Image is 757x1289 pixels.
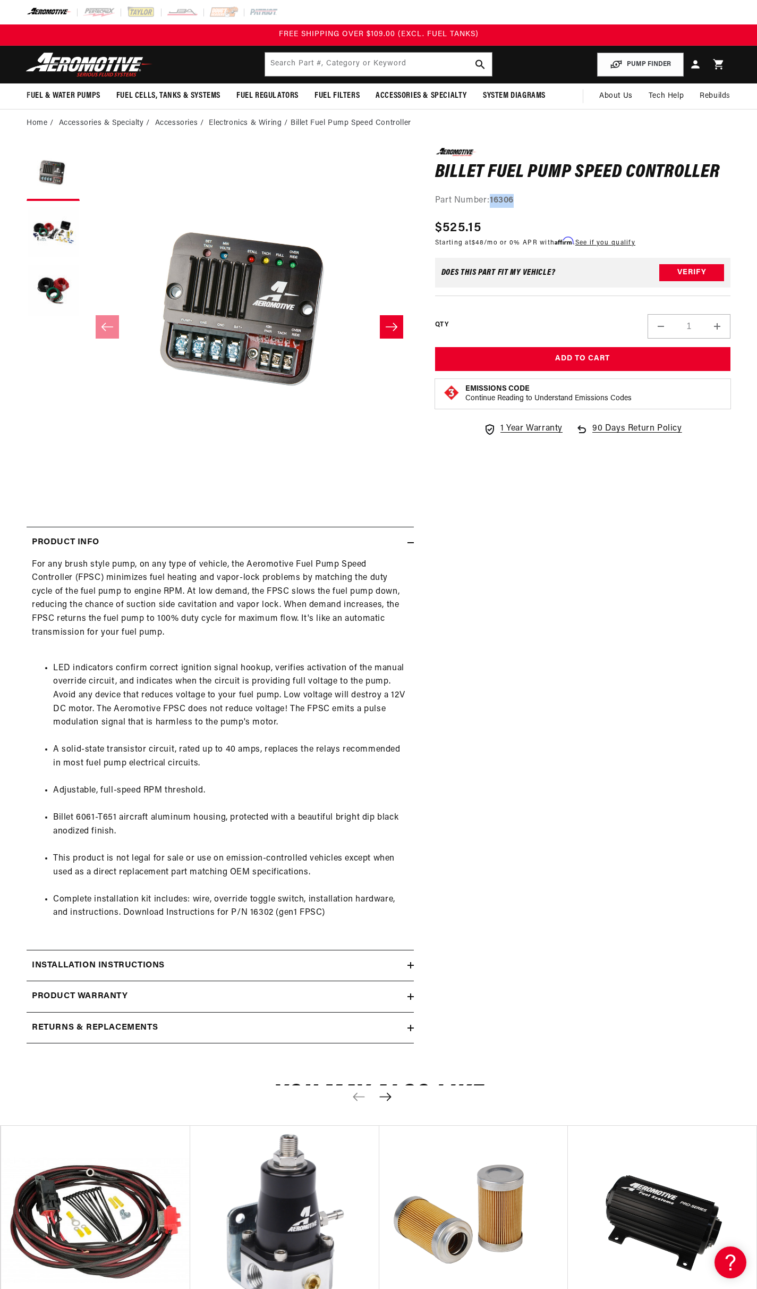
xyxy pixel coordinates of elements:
button: PUMP FINDER [597,53,684,77]
h2: Returns & replacements [32,1021,158,1035]
summary: Product Info [27,527,414,558]
button: Verify [659,264,724,281]
h2: Installation Instructions [32,959,165,973]
img: Emissions code [443,384,460,401]
strong: 16306 [490,196,514,205]
button: Add to Cart [435,347,730,371]
summary: Fuel Regulators [228,83,307,108]
span: Fuel Regulators [236,90,299,102]
summary: Tech Help [641,83,692,109]
h2: Product Info [32,536,99,550]
summary: Product warranty [27,981,414,1012]
h2: You may also like [27,1084,730,1109]
span: Fuel Cells, Tanks & Systems [116,90,220,102]
button: Previous slide [347,1085,371,1109]
span: $525.15 [435,218,481,238]
a: Home [27,117,47,129]
button: Load image 2 in gallery view [27,206,80,259]
a: About Us [591,83,641,109]
summary: System Diagrams [475,83,554,108]
p: Starting at /mo or 0% APR with . [435,238,635,248]
span: $48 [472,240,484,246]
div: For any brush style pump, on any type of vehicle, the Aeromotive Fuel Pump Speed Controller (FPSC... [27,558,414,934]
button: Load image 3 in gallery view [27,265,80,318]
a: See if you qualify - Learn more about Affirm Financing (opens in modal) [575,240,635,246]
span: 90 Days Return Policy [592,422,682,446]
span: System Diagrams [483,90,546,102]
h1: Billet Fuel Pump Speed Controller [435,164,730,181]
nav: breadcrumbs [27,117,730,129]
h2: Product warranty [32,990,128,1004]
li: Accessories & Specialty [59,117,152,129]
summary: Accessories & Specialty [368,83,475,108]
button: Emissions CodeContinue Reading to Understand Emissions Codes [465,384,632,403]
span: Rebuilds [700,90,730,102]
button: Slide left [96,315,119,339]
p: Continue Reading to Understand Emissions Codes [465,394,632,403]
img: Aeromotive [23,52,156,77]
span: FREE SHIPPING OVER $109.00 (EXCL. FUEL TANKS) [279,30,479,38]
label: QTY [435,321,448,330]
span: Affirm [555,237,573,245]
li: Complete installation kit includes: wire, override toggle switch, installation hardware, and inst... [53,893,409,920]
summary: Rebuilds [692,83,738,109]
button: Slide right [380,315,403,339]
a: 90 Days Return Policy [575,422,682,446]
div: Does This part fit My vehicle? [441,268,556,277]
a: Accessories [155,117,198,129]
li: Billet Fuel Pump Speed Controller [291,117,411,129]
span: Fuel & Water Pumps [27,90,100,102]
li: Adjustable, full-speed RPM threshold. [53,784,409,798]
div: Part Number: [435,194,730,208]
summary: Fuel & Water Pumps [19,83,108,108]
span: 1 Year Warranty [500,422,563,436]
summary: Fuel Cells, Tanks & Systems [108,83,228,108]
button: Next slide [374,1085,397,1109]
a: 1 Year Warranty [483,422,563,436]
li: This product is not legal for sale or use on emission-controlled vehicles except when used as a d... [53,852,409,879]
span: About Us [599,92,633,100]
input: Search by Part Number, Category or Keyword [265,53,491,76]
span: Fuel Filters [314,90,360,102]
li: LED indicators confirm correct ignition signal hookup, verifies activation of the manual override... [53,662,409,730]
li: A solid-state transistor circuit, rated up to 40 amps, replaces the relays recommended in most fu... [53,743,409,770]
a: Electronics & Wiring [209,117,282,129]
media-gallery: Gallery Viewer [27,148,414,506]
summary: Installation Instructions [27,950,414,981]
summary: Fuel Filters [307,83,368,108]
strong: Emissions Code [465,385,530,393]
li: Billet 6061-T651 aircraft aluminum housing, protected with a beautiful bright dip black anodized ... [53,811,409,838]
button: search button [469,53,492,76]
summary: Returns & replacements [27,1013,414,1043]
span: Tech Help [649,90,684,102]
span: Accessories & Specialty [376,90,467,102]
button: Load image 1 in gallery view [27,148,80,201]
